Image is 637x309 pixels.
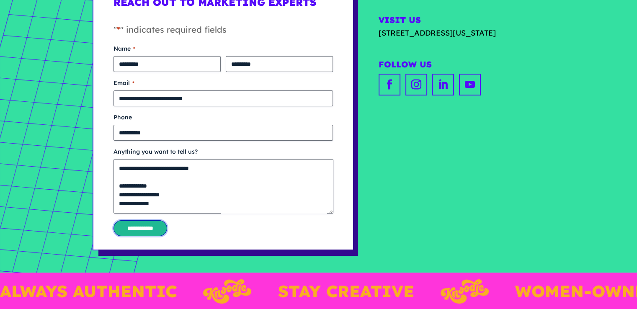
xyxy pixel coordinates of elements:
a: youtube [459,74,481,95]
a: instagram [405,74,427,95]
p: " " indicates required fields [113,23,333,44]
label: Anything you want to tell us? [113,147,333,156]
span: We are offline. Please leave us a message. [18,98,146,183]
div: Leave a message [44,47,141,58]
img: Layer_3 [441,279,489,304]
h2: Visit Us [379,15,544,27]
a: linkedin [432,74,454,95]
textarea: Type your message and click 'Submit' [4,214,160,243]
div: Minimize live chat window [137,4,157,24]
label: Phone [113,113,333,121]
a: facebook [379,74,400,95]
label: Email [113,79,333,87]
img: logo_Zg8I0qSkbAqR2WFHt3p6CTuqpyXMFPubPcD2OT02zFN43Cy9FUNNG3NEPhM_Q1qe_.png [14,50,35,55]
img: salesiqlogo_leal7QplfZFryJ6FIlVepeu7OftD7mt8q6exU6-34PB8prfIgodN67KcxXM9Y7JQ_.png [58,205,64,210]
img: Layer_3 [203,279,251,304]
em: Submit [123,243,152,254]
legend: Name [113,44,135,53]
p: STAY CREATIVE [278,283,414,299]
em: Driven by SalesIQ [66,204,106,210]
a: [STREET_ADDRESS][US_STATE] [379,27,544,39]
h2: Follow Us [379,59,544,72]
